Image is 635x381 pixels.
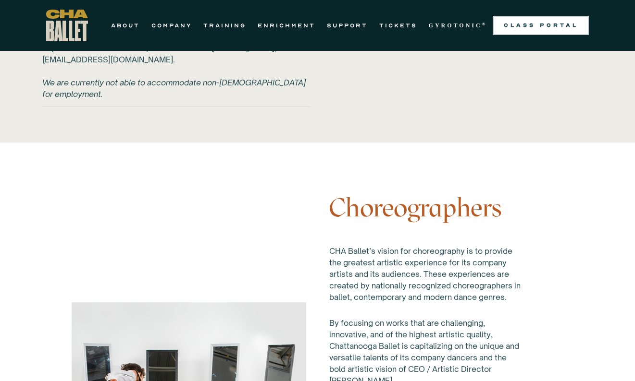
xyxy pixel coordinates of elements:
a: Class Portal [493,16,589,35]
a: GYROTONIC® [429,20,487,31]
sup: ® [482,22,487,26]
em: We are currently not able to accommodate non-[DEMOGRAPHIC_DATA] for employment. [42,78,306,99]
div: Class Portal [498,22,583,29]
h4: Choreographers [329,193,522,222]
a: ABOUT [111,20,140,31]
a: ENRICHMENT [258,20,315,31]
a: TRAINING [203,20,246,31]
strong: GYROTONIC [429,22,482,29]
a: SUPPORT [327,20,368,31]
a: home [46,10,88,41]
h6: Inquiries can be sent to CEO/Artistic Director [PERSON_NAME], [EMAIL_ADDRESS][DOMAIN_NAME]. [42,42,310,100]
p: CHA Ballet’s vision for choreography is to provide the greatest artistic experience for its compa... [329,245,522,303]
a: TICKETS [379,20,417,31]
a: COMPANY [151,20,192,31]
